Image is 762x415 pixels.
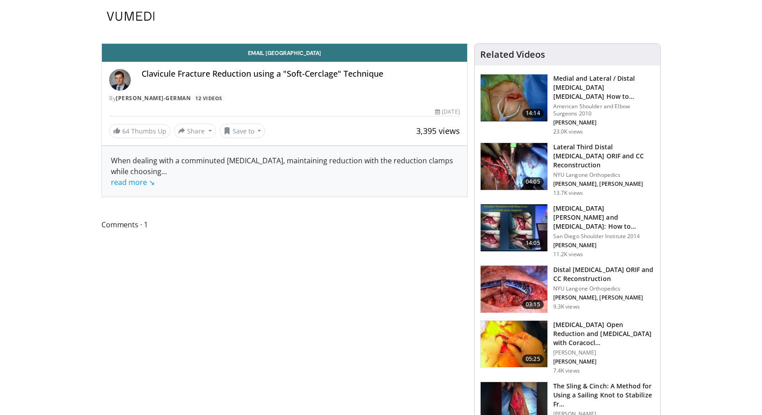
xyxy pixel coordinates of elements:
[553,285,655,292] p: NYU Langone Orthopedics
[109,69,131,91] img: Avatar
[116,94,191,102] a: [PERSON_NAME]-German
[522,300,544,309] span: 03:15
[174,124,216,138] button: Share
[193,94,225,102] a: 12 Videos
[109,124,170,138] a: 64 Thumbs Up
[480,265,655,313] a: 03:15 Distal [MEDICAL_DATA] ORIF and CC Reconstruction NYU Langone Orthopedics [PERSON_NAME], [PE...
[553,303,580,310] p: 9.3K views
[553,265,655,283] h3: Distal [MEDICAL_DATA] ORIF and CC Reconstruction
[111,155,458,188] div: When dealing with a comminuted [MEDICAL_DATA], maintaining reduction with the reduction clamps wh...
[481,266,547,313] img: 975f9b4a-0628-4e1f-be82-64e786784faa.jpg.150x105_q85_crop-smart_upscale.jpg
[553,74,655,101] h3: Medial and Lateral / Distal [MEDICAL_DATA] [MEDICAL_DATA] How to Manage the Ends
[553,204,655,231] h3: [MEDICAL_DATA][PERSON_NAME] and [MEDICAL_DATA]: How to Prevent and How to Treat
[553,233,655,240] p: San Diego Shoulder Institute 2014
[101,219,468,231] span: Comments 1
[553,128,583,135] p: 23.0K views
[553,103,655,117] p: American Shoulder and Elbow Surgeons 2010
[553,382,655,409] h3: The Sling & Cinch: A Method for Using a Sailing Knot to Stabilize Fractures & Dislocations
[142,69,460,79] h4: Clavicule Fracture Reduction using a "Soft-Cerclage" Technique
[553,320,655,347] h3: Clavicle Fracture Open Reduction and Internal Fixation with Coracoclavicular Ligament Repair
[435,108,459,116] div: [DATE]
[553,358,655,365] p: Peter Chalmers
[522,355,544,364] span: 05:25
[553,367,580,374] p: 7.4K views
[553,251,583,258] p: 11.2K views
[553,349,655,356] p: [PERSON_NAME]
[481,143,547,190] img: b53f9957-e81c-4985-86d3-a61d71e8d4c2.150x105_q85_crop-smart_upscale.jpg
[553,294,655,301] p: Dylan Lowe
[102,44,467,62] a: Email [GEOGRAPHIC_DATA]
[553,242,655,249] p: Carl Basamania
[522,109,544,118] span: 14:14
[416,125,460,136] span: 3,395 views
[480,143,655,197] a: 04:05 Lateral Third Distal [MEDICAL_DATA] ORIF and CC Reconstruction NYU Langone Orthopedics [PER...
[480,49,545,60] h4: Related Videos
[480,204,655,258] a: 14:05 [MEDICAL_DATA][PERSON_NAME] and [MEDICAL_DATA]: How to Prevent and How to Treat San Diego S...
[553,143,655,170] h3: Lateral Third Distal [MEDICAL_DATA] ORIF and CC Reconstruction
[107,12,155,21] img: VuMedi Logo
[522,177,544,186] span: 04:05
[111,177,155,187] a: read more ↘
[481,74,547,121] img: millet_1.png.150x105_q85_crop-smart_upscale.jpg
[522,239,544,248] span: 14:05
[553,171,655,179] p: NYU Langone Orthopedics
[481,204,547,251] img: 1649666d-9c3d-4a7c-870b-019c762a156d.150x105_q85_crop-smart_upscale.jpg
[480,320,655,374] a: 05:25 [MEDICAL_DATA] Open Reduction and [MEDICAL_DATA] with Coracocl… [PERSON_NAME] [PERSON_NAME]...
[122,127,129,135] span: 64
[109,94,460,102] div: By
[553,189,583,197] p: 13.7K views
[480,74,655,135] a: 14:14 Medial and Lateral / Distal [MEDICAL_DATA] [MEDICAL_DATA] How to Manage the Ends American S...
[553,180,655,188] p: Laith Jazrawi
[481,321,547,368] img: d03f9492-8e94-45ae-897b-284f95b476c7.150x105_q85_crop-smart_upscale.jpg
[553,119,655,126] p: Peter Millett
[220,124,266,138] button: Save to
